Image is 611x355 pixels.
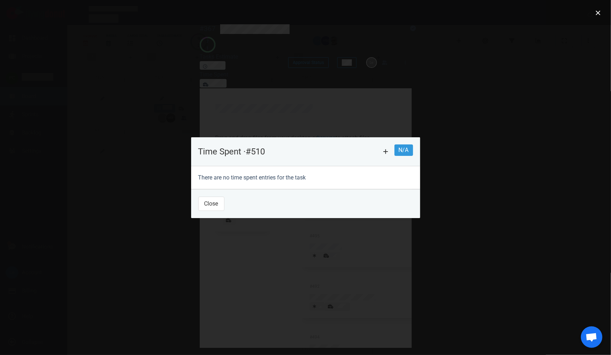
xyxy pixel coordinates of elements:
[198,147,377,156] p: Time Spent · #510
[581,326,602,348] div: Open de chat
[394,144,413,156] span: N/A
[198,173,413,182] div: There are no time spent entries for the task
[592,7,604,19] button: close
[198,197,224,211] button: Close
